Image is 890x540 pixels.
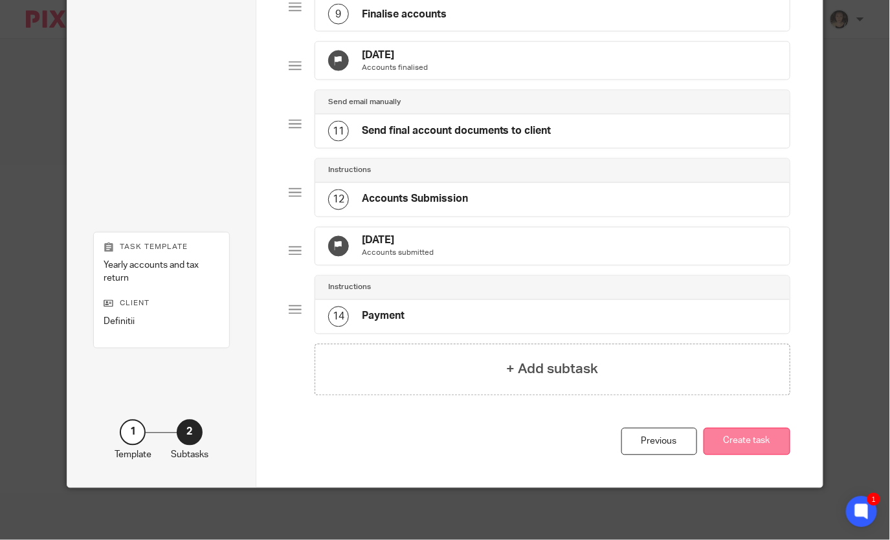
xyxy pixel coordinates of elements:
h4: Finalise accounts [362,8,447,21]
div: 1 [867,493,880,506]
div: 12 [328,189,349,210]
div: 1 [120,420,146,446]
p: Task template [104,243,219,253]
h4: [DATE] [362,234,434,248]
button: Create task [704,428,790,456]
div: 9 [328,4,349,25]
div: 14 [328,307,349,327]
h4: [DATE] [362,49,428,62]
h4: Payment [362,310,405,323]
h4: + Add subtask [506,360,598,380]
p: Yearly accounts and tax return [104,259,219,286]
p: Definitii [104,316,219,329]
h4: Send final account documents to client [362,124,551,138]
h4: Instructions [328,166,371,176]
p: Accounts submitted [362,248,434,259]
p: Accounts finalised [362,63,428,73]
div: 2 [177,420,203,446]
p: Subtasks [171,449,208,462]
p: Client [104,299,219,309]
div: 11 [328,121,349,142]
h4: Instructions [328,283,371,293]
div: Previous [621,428,697,456]
h4: Send email manually [328,97,401,107]
h4: Accounts Submission [362,193,468,206]
p: Template [115,449,151,462]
